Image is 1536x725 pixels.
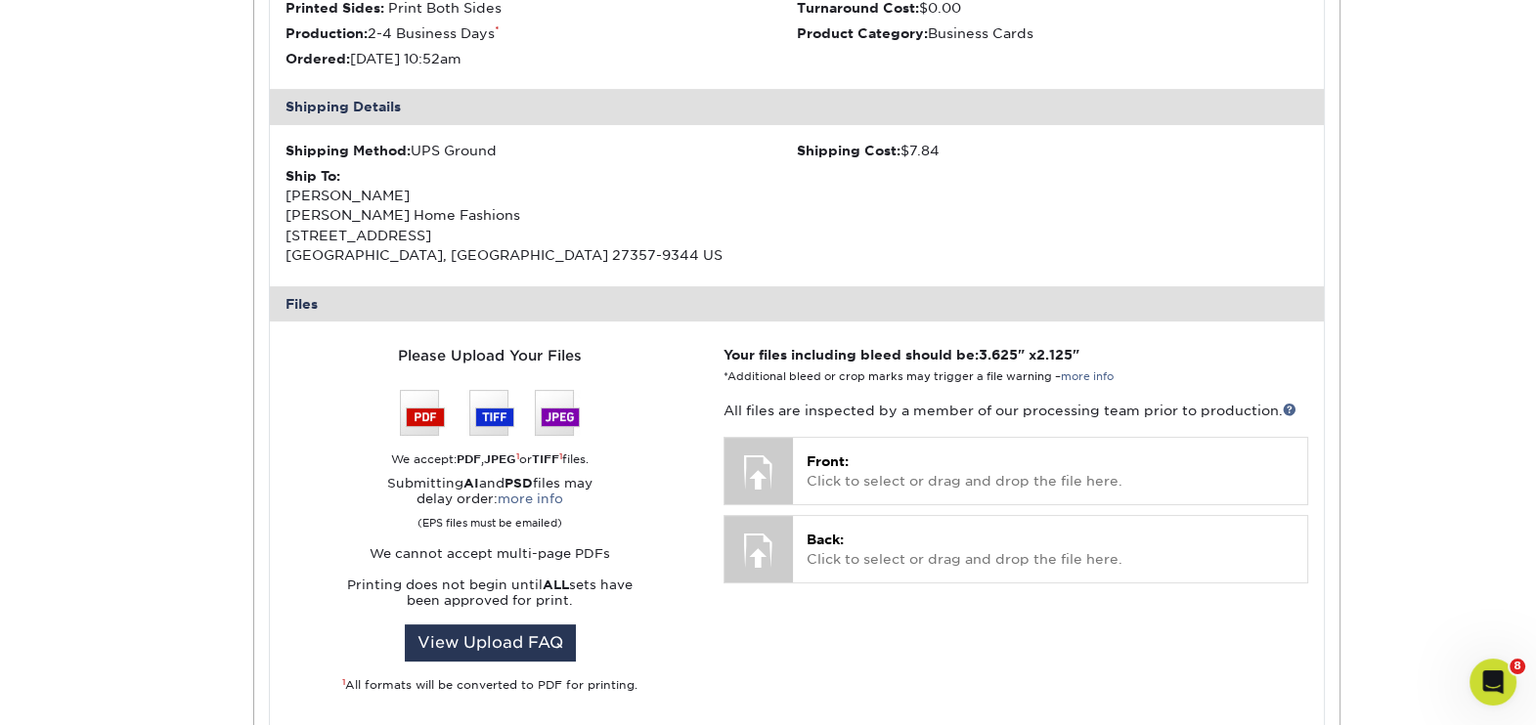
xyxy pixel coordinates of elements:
[797,25,928,41] strong: Product Category:
[31,425,297,460] a: [URL][DOMAIN_NAME]
[484,452,516,466] strong: JPEG
[1510,659,1525,674] span: 8
[31,214,66,233] a: here
[270,286,1324,321] div: Files
[724,401,1307,420] p: All files are inspected by a member of our processing team prior to production.
[405,624,576,661] a: View Upload FAQ
[17,534,374,568] textarea: Message…
[463,476,479,490] strong: AI
[505,476,533,490] strong: PSD
[1061,370,1114,383] a: more info
[285,168,340,184] strong: Ship To:
[342,677,345,687] sup: 1
[31,289,305,347] div: ***From [GEOGRAPHIC_DATA], be sure to check the box to include the bleed when saving your PDFs fo...
[285,451,694,468] div: We accept: , or files.
[724,370,1114,383] small: *Additional bleed or crop marks may trigger a file warning –
[1470,659,1516,705] iframe: Intercom live chat
[797,143,900,158] strong: Shipping Cost:
[498,491,563,506] a: more info
[417,507,562,531] small: (EPS files must be emailed)
[807,453,849,469] span: Front:
[516,451,519,461] sup: 1
[285,51,350,66] strong: Ordered:
[285,25,368,41] strong: Production:
[532,452,559,466] strong: TIFF
[343,8,378,43] div: Close
[807,530,1293,570] p: Click to select or drag and drop the file here.
[5,665,166,718] iframe: Google Customer Reviews
[285,166,797,266] div: [PERSON_NAME] [PERSON_NAME] Home Fashions [STREET_ADDRESS] [GEOGRAPHIC_DATA], [GEOGRAPHIC_DATA] 2...
[797,23,1308,43] li: Business Cards
[285,141,797,160] div: UPS Ground
[807,532,844,547] span: Back:
[400,390,580,436] img: We accept: PSD, TIFF, or JPEG (JPG)
[124,576,140,591] button: Start recording
[457,452,481,466] strong: PDF
[95,24,195,44] p: Active 45m ago
[285,546,694,562] p: We cannot accept multi-page PDFs
[93,576,109,591] button: Upload attachment
[179,489,212,522] button: Scroll to bottom
[30,576,46,591] button: Emoji picker
[270,89,1324,124] div: Shipping Details
[285,345,694,366] div: Please Upload Your Files
[285,49,797,68] li: [DATE] 10:52am
[31,149,305,206] div: If you need additional information about setting up the bleed for your files, you can click
[95,10,222,24] h1: [PERSON_NAME]
[285,23,797,43] li: 2-4 Business Days
[1036,347,1073,362] span: 2.125
[979,347,1018,362] span: 3.625
[285,577,694,609] p: Printing does not begin until sets have been approved for print.
[797,141,1308,160] div: $7.84
[62,576,77,591] button: Gif picker
[285,677,694,694] div: All formats will be converted to PDF for printing.
[559,451,562,461] sup: 1
[31,232,305,251] div: .
[306,8,343,45] button: Home
[807,451,1293,491] p: Click to select or drag and drop the file here.
[285,143,411,158] strong: Shipping Method:
[31,386,305,482] div: If you have any questions about these issues or need further assistance, please visit our support...
[543,577,569,592] strong: ALL
[285,476,694,531] p: Submitting and files may delay order:
[724,347,1079,362] strong: Your files including bleed should be: " x "
[333,568,367,599] button: Send a message…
